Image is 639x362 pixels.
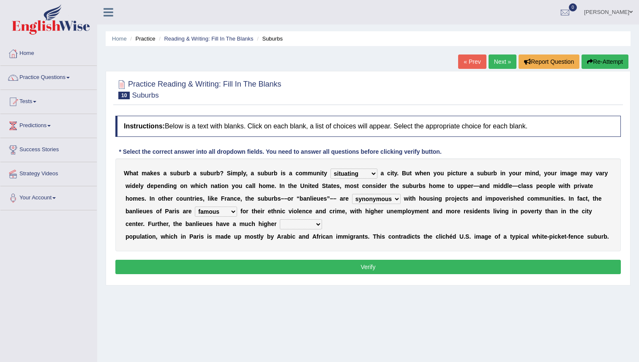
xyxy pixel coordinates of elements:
[544,170,547,177] b: y
[252,182,254,189] b: l
[328,182,331,189] b: a
[141,195,145,202] b: s
[560,170,562,177] b: i
[599,170,602,177] b: a
[426,170,430,177] b: n
[493,170,497,177] b: b
[262,182,266,189] b: o
[251,170,254,177] b: a
[203,170,207,177] b: u
[390,170,392,177] b: i
[124,170,129,177] b: W
[392,182,396,189] b: h
[204,182,208,189] b: h
[158,195,162,202] b: o
[402,182,406,189] b: s
[450,182,454,189] b: o
[193,170,197,177] b: a
[255,35,283,43] li: Suburbs
[392,170,394,177] b: t
[235,182,239,189] b: o
[422,182,426,189] b: s
[299,170,303,177] b: o
[385,182,387,189] b: r
[0,138,97,159] a: Success Stories
[261,195,265,202] b: u
[440,170,444,177] b: u
[315,182,319,189] b: d
[281,170,282,177] b: i
[419,182,423,189] b: b
[128,35,155,43] li: Practice
[479,182,483,189] b: a
[257,195,261,202] b: s
[387,170,390,177] b: c
[458,170,461,177] b: u
[447,170,451,177] b: p
[232,182,235,189] b: y
[416,182,418,189] b: r
[551,170,555,177] b: u
[326,182,328,189] b: t
[559,182,563,189] b: w
[402,170,406,177] b: B
[208,195,210,202] b: l
[530,182,533,189] b: s
[247,195,251,202] b: h
[571,170,574,177] b: g
[523,182,526,189] b: a
[362,182,366,189] b: c
[525,170,530,177] b: m
[468,182,471,189] b: e
[271,170,273,177] b: r
[0,162,97,183] a: Strategy Videos
[0,42,97,63] a: Home
[240,195,242,202] b: ,
[209,195,211,202] b: i
[173,170,177,177] b: u
[133,195,138,202] b: m
[162,195,164,202] b: t
[124,122,165,130] b: Instructions:
[145,195,146,202] b: .
[448,182,450,189] b: t
[461,182,464,189] b: p
[441,182,445,189] b: e
[112,35,127,42] a: Home
[214,182,218,189] b: a
[164,182,168,189] b: d
[163,170,167,177] b: a
[199,195,203,202] b: s
[173,182,177,189] b: g
[115,260,621,274] button: Verify
[563,182,565,189] b: i
[135,182,139,189] b: e
[214,170,216,177] b: r
[167,195,171,202] b: e
[331,182,333,189] b: t
[500,170,502,177] b: i
[493,182,498,189] b: m
[581,182,584,189] b: v
[535,170,539,177] b: d
[516,170,519,177] b: u
[586,170,589,177] b: a
[168,182,169,189] b: i
[397,170,399,177] b: .
[126,182,130,189] b: w
[518,182,522,189] b: c
[519,170,522,177] b: r
[456,170,458,177] b: t
[234,195,237,202] b: c
[543,182,547,189] b: o
[588,182,590,189] b: t
[410,170,412,177] b: t
[547,182,551,189] b: p
[590,182,593,189] b: e
[132,91,158,99] small: Suburbs
[139,182,140,189] b: l
[539,170,541,177] b: ,
[552,182,555,189] b: e
[0,114,97,135] a: Predictions
[353,182,357,189] b: s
